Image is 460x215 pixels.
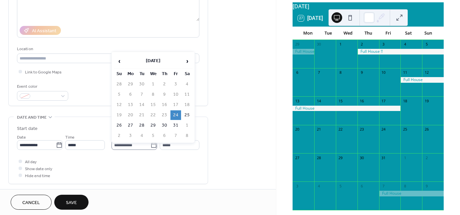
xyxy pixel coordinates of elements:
div: Sun [418,27,438,40]
td: 28 [114,79,124,89]
td: 4 [182,79,192,89]
div: 4 [316,183,321,188]
td: 1 [182,121,192,130]
td: 20 [125,110,136,120]
div: Thu [358,27,378,40]
div: Mon [298,27,318,40]
div: 2 [424,155,429,160]
td: 9 [159,90,170,99]
td: 21 [136,110,147,120]
div: 1 [338,42,343,47]
div: 31 [381,155,386,160]
th: Sa [182,69,192,79]
span: Link to Google Maps [25,69,62,76]
div: 7 [381,183,386,188]
td: 12 [114,100,124,110]
button: 27[DATE] [296,14,325,23]
td: 30 [136,79,147,89]
div: Start date [17,125,38,132]
td: 3 [125,131,136,141]
th: Th [159,69,170,79]
div: Fri [378,27,398,40]
div: 22 [338,127,343,132]
div: 27 [295,155,300,160]
th: Tu [136,69,147,79]
div: 20 [295,127,300,132]
td: 8 [182,131,192,141]
td: 31 [170,121,181,130]
td: 28 [136,121,147,130]
div: 9 [424,183,429,188]
span: Cancel [22,199,40,206]
td: 13 [125,100,136,110]
div: 26 [424,127,429,132]
div: 3 [381,42,386,47]
div: 8 [402,183,407,188]
div: 2 [359,42,364,47]
div: 3 [295,183,300,188]
div: 29 [295,42,300,47]
th: Mo [125,69,136,79]
span: ‹ [114,54,124,68]
td: 11 [182,90,192,99]
div: 11 [402,70,407,75]
div: 17 [381,98,386,103]
td: 19 [114,110,124,120]
td: 17 [170,100,181,110]
td: 3 [170,79,181,89]
div: 30 [316,42,321,47]
div: 6 [295,70,300,75]
div: Full House !! [357,49,444,54]
div: Full House [293,49,314,54]
div: 19 [424,98,429,103]
div: 23 [359,127,364,132]
span: Save [66,199,77,206]
div: 29 [338,155,343,160]
div: Full House [400,77,444,83]
div: Location [17,46,198,53]
td: 29 [125,79,136,89]
div: 21 [316,127,321,132]
div: Event color [17,83,67,90]
td: 15 [148,100,158,110]
div: Sat [398,27,418,40]
div: Full House [293,106,400,111]
div: 1 [402,155,407,160]
button: Save [54,195,89,210]
td: 7 [170,131,181,141]
td: 2 [114,131,124,141]
td: 24 [170,110,181,120]
td: 5 [114,90,124,99]
div: 9 [359,70,364,75]
div: 25 [402,127,407,132]
div: 10 [381,70,386,75]
div: Tue [318,27,338,40]
div: 28 [316,155,321,160]
span: Date and time [17,114,47,121]
div: 4 [402,42,407,47]
div: 5 [338,183,343,188]
div: 16 [359,98,364,103]
td: 1 [148,79,158,89]
div: 30 [359,155,364,160]
td: 22 [148,110,158,120]
th: We [148,69,158,79]
span: Date [17,134,26,141]
div: 6 [359,183,364,188]
div: Full House [379,191,444,196]
div: 8 [338,70,343,75]
td: 10 [170,90,181,99]
td: 25 [182,110,192,120]
td: 23 [159,110,170,120]
th: Su [114,69,124,79]
div: 14 [316,98,321,103]
span: › [182,54,192,68]
td: 6 [125,90,136,99]
span: Time [65,134,75,141]
td: 16 [159,100,170,110]
td: 26 [114,121,124,130]
td: 14 [136,100,147,110]
span: Hide end time [25,172,50,179]
td: 18 [182,100,192,110]
th: [DATE] [125,54,181,68]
